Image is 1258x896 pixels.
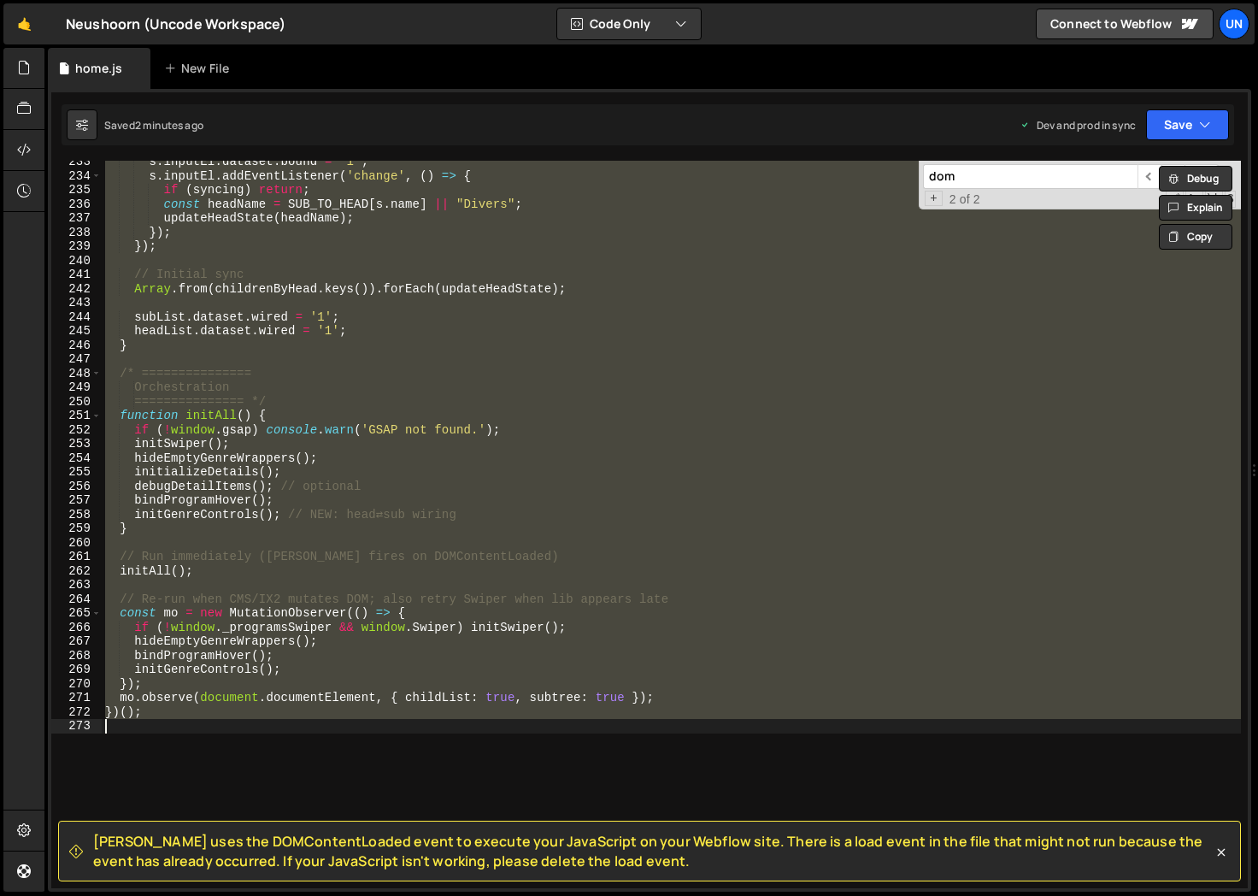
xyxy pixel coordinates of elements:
div: 247 [51,352,102,367]
div: 258 [51,508,102,522]
div: 233 [51,155,102,169]
div: 248 [51,367,102,381]
div: 265 [51,606,102,621]
div: 243 [51,296,102,310]
div: 272 [51,705,102,720]
button: Code Only [557,9,701,39]
a: 🤙 [3,3,45,44]
div: 270 [51,677,102,692]
div: 2 minutes ago [135,118,203,133]
div: 259 [51,522,102,536]
div: 255 [51,465,102,480]
div: Dev and prod in sync [1020,118,1136,133]
div: 251 [51,409,102,423]
button: Debug [1159,166,1232,192]
div: 252 [51,423,102,438]
div: 250 [51,395,102,410]
div: home.js [75,60,122,77]
div: Saved [104,118,203,133]
div: 249 [51,380,102,395]
input: Search for [923,164,1137,189]
div: 264 [51,592,102,607]
div: New File [164,60,236,77]
div: 242 [51,282,102,297]
button: Explain [1159,195,1232,221]
div: 236 [51,197,102,212]
div: 254 [51,451,102,466]
div: 241 [51,268,102,282]
div: 262 [51,564,102,579]
div: 256 [51,480,102,494]
div: 234 [51,169,102,184]
div: 239 [51,239,102,254]
div: 267 [51,634,102,649]
div: 268 [51,649,102,663]
div: 238 [51,226,102,240]
div: 263 [51,578,102,592]
div: 237 [51,211,102,226]
span: Toggle Replace mode [925,191,943,207]
div: 271 [51,691,102,705]
div: 269 [51,663,102,677]
span: [PERSON_NAME] uses the DOMContentLoaded event to execute your JavaScript on your Webflow site. Th... [93,832,1213,870]
div: 246 [51,339,102,353]
div: 266 [51,621,102,635]
div: 253 [51,437,102,451]
div: Neushoorn (Uncode Workspace) [66,14,285,34]
div: 257 [51,493,102,508]
button: Save [1146,109,1229,140]
div: 273 [51,719,102,734]
a: Connect to Webflow [1036,9,1214,39]
div: 260 [51,536,102,551]
div: 235 [51,183,102,197]
a: Un [1219,9,1249,39]
div: 244 [51,310,102,325]
button: Copy [1159,224,1232,250]
div: 261 [51,550,102,564]
span: ​ [1137,164,1161,189]
div: 245 [51,324,102,339]
span: 2 of 2 [943,192,987,207]
div: 240 [51,254,102,268]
